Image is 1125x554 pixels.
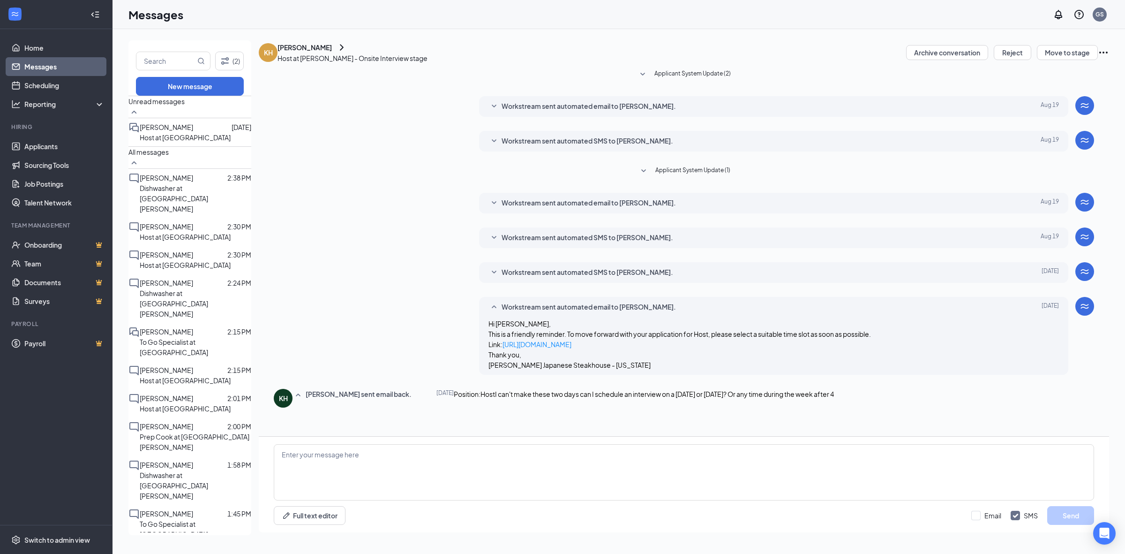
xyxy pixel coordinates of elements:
svg: ChatInactive [128,278,140,289]
svg: SmallChevronDown [488,197,500,209]
svg: SmallChevronUp [488,302,500,313]
span: Aug 19 [1041,101,1059,112]
p: Host at [GEOGRAPHIC_DATA] [140,232,231,242]
a: OnboardingCrown [24,235,105,254]
div: GS [1095,10,1104,18]
p: 2:30 PM [227,221,251,232]
p: Host at [GEOGRAPHIC_DATA] [140,132,231,143]
p: This is a friendly reminder. To move forward with your application for Host, please select a suit... [488,329,1059,339]
svg: WorkstreamLogo [1079,135,1090,146]
span: Aug 19 [1041,197,1059,209]
button: Reject [994,45,1031,60]
button: SmallChevronDownApplicant System Update (1) [638,166,730,177]
span: Aug 19 [1041,232,1059,243]
span: [PERSON_NAME] [140,461,193,469]
svg: ChatInactive [128,508,140,520]
span: [PERSON_NAME] [140,222,193,231]
span: All messages [128,148,169,156]
span: [DATE] [1042,302,1059,313]
svg: ChatInactive [128,421,140,433]
span: Applicant System Update (2) [654,69,731,80]
a: [URL][DOMAIN_NAME] [502,340,571,349]
span: Workstream sent automated SMS to [PERSON_NAME]. [502,267,673,278]
svg: ChatInactive [128,460,140,471]
a: PayrollCrown [24,334,105,353]
h1: Messages [128,7,183,23]
span: [PERSON_NAME] sent email back. [306,389,412,402]
svg: SmallChevronUp [128,106,140,118]
span: Workstream sent automated SMS to [PERSON_NAME]. [502,136,673,147]
svg: DoubleChat [128,326,140,338]
svg: SmallChevronUp [292,390,304,401]
a: DocumentsCrown [24,273,105,292]
span: Unread messages [128,97,185,106]
button: Filter (2) [215,52,244,70]
svg: SmallChevronDown [637,69,648,80]
div: Payroll [11,320,103,328]
p: Link: [488,339,1059,349]
div: KH [279,394,288,403]
svg: ChatInactive [128,221,140,233]
span: [PERSON_NAME] [140,123,193,131]
span: [DATE] [436,389,454,402]
button: New message [136,77,244,96]
svg: DoubleChat [128,122,140,133]
svg: SmallChevronDown [488,101,500,112]
span: Aug 19 [1041,136,1059,147]
p: To Go Specialist at [GEOGRAPHIC_DATA] [140,337,251,357]
svg: WorkstreamLogo [1079,100,1090,111]
p: 2:01 PM [227,393,251,403]
svg: ChatInactive [128,393,140,404]
svg: QuestionInfo [1073,9,1085,20]
div: Hiring [11,123,103,131]
p: Host at [PERSON_NAME] - Onsite Interview stage [277,53,427,63]
p: To Go Specialist at [GEOGRAPHIC_DATA] [140,519,251,539]
button: SmallChevronDownApplicant System Update (2) [637,69,731,80]
span: [PERSON_NAME] [140,394,193,402]
p: Thank you, [488,349,1059,360]
a: Scheduling [24,76,105,95]
div: Team Management [11,221,103,229]
svg: Analysis [11,99,21,109]
a: Talent Network [24,193,105,212]
svg: SmallChevronUp [128,157,140,168]
div: Switch to admin view [24,535,90,545]
svg: WorkstreamLogo [1079,231,1090,243]
svg: Settings [11,535,21,545]
svg: Ellipses [1098,47,1109,58]
a: Sourcing Tools [24,156,105,175]
a: Job Postings [24,175,105,193]
button: Archive conversation [906,45,988,60]
svg: SmallChevronDown [488,136,500,147]
a: SurveysCrown [24,292,105,311]
svg: ChatInactive [128,173,140,184]
span: Workstream sent automated email to [PERSON_NAME]. [502,197,676,209]
p: Dishwasher at [GEOGRAPHIC_DATA][PERSON_NAME] [140,470,251,501]
span: [PERSON_NAME] [140,279,193,287]
p: Dishwasher at [GEOGRAPHIC_DATA][PERSON_NAME] [140,183,251,214]
a: Messages [24,57,105,76]
span: Position:HostI can't make these two days can I schedule an interview on a [DATE] or [DATE]? Or an... [454,390,834,398]
span: [PERSON_NAME] [140,250,193,259]
svg: MagnifyingGlass [197,57,205,65]
button: ChevronRight [336,42,347,53]
span: Workstream sent automated email to [PERSON_NAME]. [502,101,676,112]
svg: ChatInactive [128,250,140,261]
span: [PERSON_NAME] [140,366,193,374]
span: Applicant System Update (1) [655,166,730,177]
svg: Filter [219,55,231,67]
p: Host at [GEOGRAPHIC_DATA] [140,260,231,270]
p: Host at [GEOGRAPHIC_DATA] [140,375,231,386]
button: Send [1047,506,1094,525]
span: [PERSON_NAME] [140,174,193,182]
a: Home [24,38,105,57]
div: Open Intercom Messenger [1093,522,1116,545]
span: [PERSON_NAME] [140,509,193,518]
p: Hi [PERSON_NAME], [488,319,1059,329]
button: Full text editorPen [274,506,345,525]
svg: Collapse [90,10,100,19]
svg: WorkstreamLogo [1079,301,1090,312]
p: 2:30 PM [227,250,251,260]
svg: SmallChevronDown [488,232,500,243]
p: Dishwasher at [GEOGRAPHIC_DATA][PERSON_NAME] [140,288,251,319]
